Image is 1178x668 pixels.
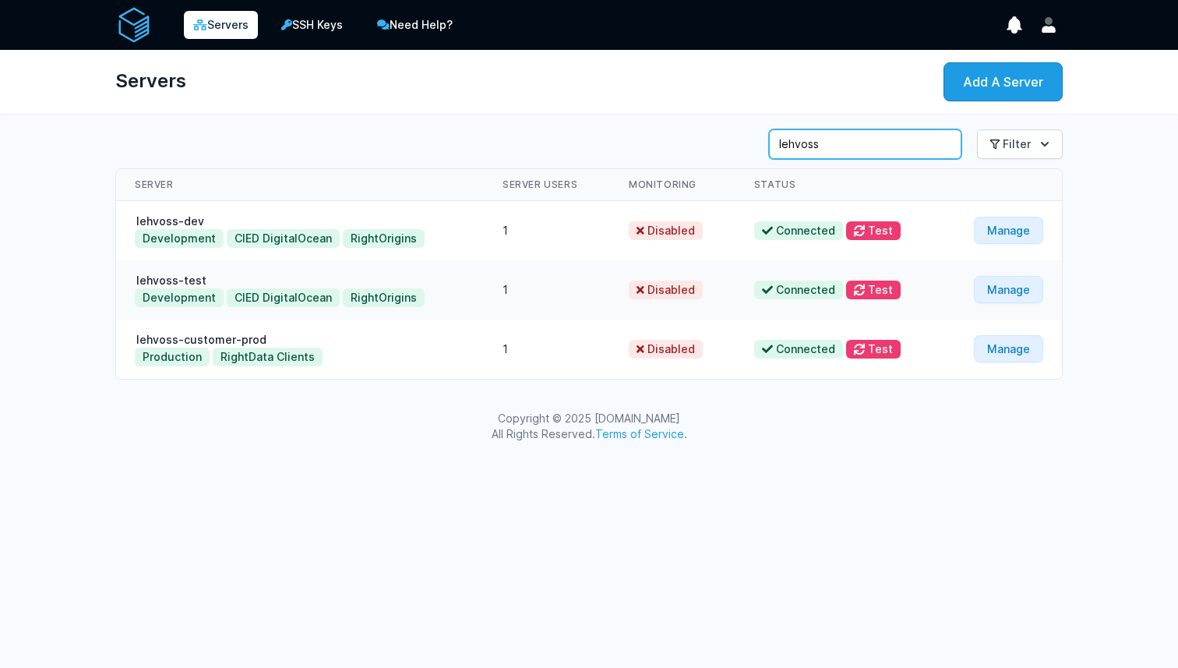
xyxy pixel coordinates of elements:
[135,333,268,346] a: lehvoss-customer-prod
[135,214,206,228] a: lehvoss-dev
[135,229,224,248] button: Development
[595,427,684,440] a: Terms of Service
[977,129,1063,159] button: Filter
[846,221,901,240] button: Test
[484,320,610,379] td: 1
[974,217,1043,244] a: Manage
[735,169,942,201] th: Status
[115,6,153,44] img: serverAuth logo
[846,281,901,299] button: Test
[135,348,210,366] button: Production
[943,62,1063,101] a: Add A Server
[135,288,224,307] button: Development
[116,169,484,201] th: Server
[754,281,843,299] span: Connected
[270,9,354,41] a: SSH Keys
[484,260,610,320] td: 1
[754,221,843,240] span: Connected
[769,129,961,159] input: Search Servers
[115,62,186,100] h1: Servers
[846,340,901,359] button: Test
[610,169,735,201] th: Monitoring
[629,340,703,359] span: Disabled
[213,348,323,366] button: RightData Clients
[184,11,258,39] a: Servers
[343,229,425,248] button: RightOrigins
[754,340,843,359] span: Connected
[484,201,610,261] td: 1
[366,9,464,41] a: Need Help?
[629,221,703,240] span: Disabled
[227,229,340,248] button: CIED DigitalOcean
[135,274,208,287] a: lehvoss-test
[484,169,610,201] th: Server Users
[1000,11,1028,39] button: show notifications
[1035,11,1063,39] button: User menu
[974,335,1043,362] a: Manage
[629,281,703,299] span: Disabled
[974,276,1043,303] a: Manage
[343,288,425,307] button: RightOrigins
[227,288,340,307] button: CIED DigitalOcean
